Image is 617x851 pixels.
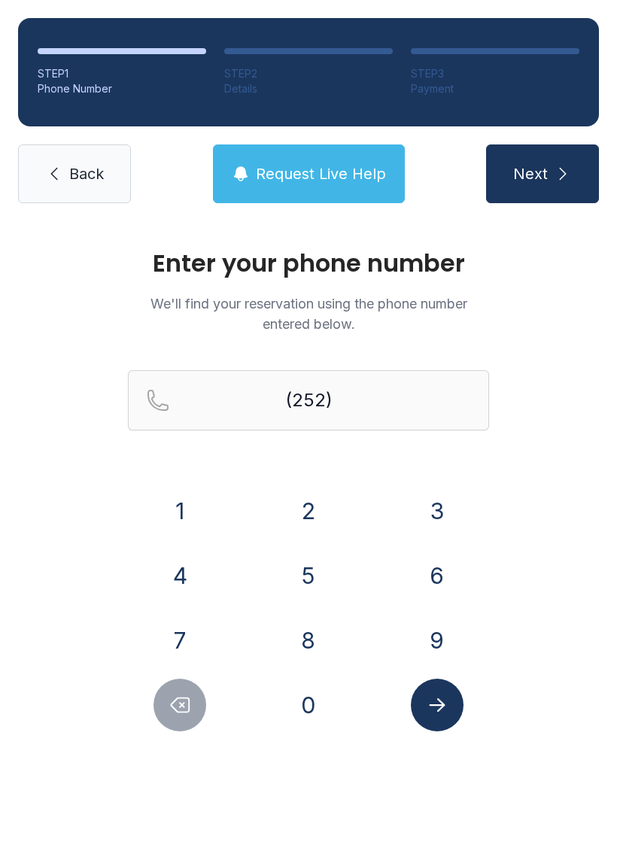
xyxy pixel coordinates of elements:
button: 1 [153,485,206,537]
button: 0 [282,679,335,731]
button: Delete number [153,679,206,731]
span: Back [69,163,104,184]
button: 4 [153,549,206,602]
span: Request Live Help [256,163,386,184]
div: STEP 1 [38,66,206,81]
p: We'll find your reservation using the phone number entered below. [128,293,489,334]
input: Reservation phone number [128,370,489,430]
span: Next [513,163,548,184]
div: Payment [411,81,579,96]
button: 9 [411,614,464,667]
button: 5 [282,549,335,602]
div: Phone Number [38,81,206,96]
h1: Enter your phone number [128,251,489,275]
button: Submit lookup form [411,679,464,731]
button: 2 [282,485,335,537]
button: 8 [282,614,335,667]
button: 7 [153,614,206,667]
div: Details [224,81,393,96]
div: STEP 3 [411,66,579,81]
button: 3 [411,485,464,537]
button: 6 [411,549,464,602]
div: STEP 2 [224,66,393,81]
